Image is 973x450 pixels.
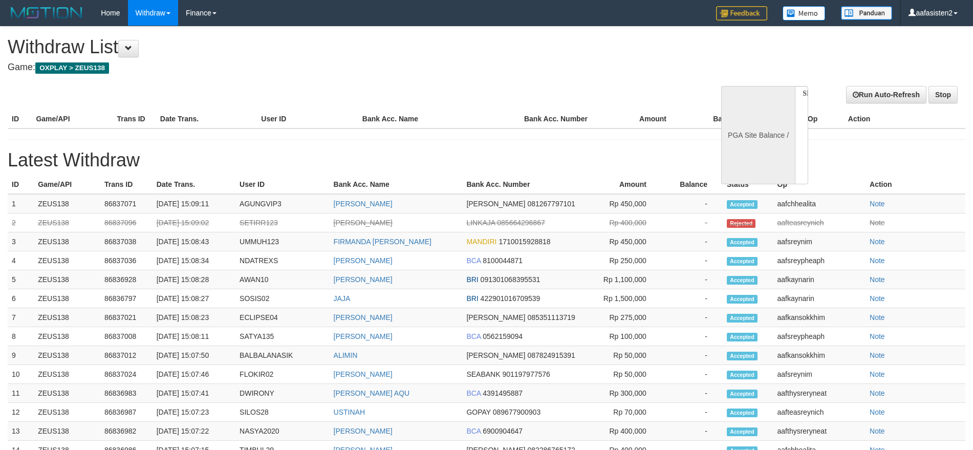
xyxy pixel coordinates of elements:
[235,251,330,270] td: NDATREXS
[727,409,758,417] span: Accepted
[235,346,330,365] td: BALBALANASIK
[334,389,410,397] a: [PERSON_NAME] AQU
[100,289,153,308] td: 86836797
[928,86,958,103] a: Stop
[8,270,34,289] td: 5
[773,327,866,346] td: aafsreypheaph
[590,175,662,194] th: Amount
[8,37,638,57] h1: Withdraw List
[34,213,100,232] td: ZEUS138
[466,408,490,416] span: GOPAY
[235,365,330,384] td: FLOKIR02
[727,427,758,436] span: Accepted
[773,308,866,327] td: aafkansokkhim
[334,427,393,435] a: [PERSON_NAME]
[773,232,866,251] td: aafsreynim
[34,232,100,251] td: ZEUS138
[662,175,723,194] th: Balance
[8,251,34,270] td: 4
[773,384,866,403] td: aafthysreryneat
[773,422,866,441] td: aafthysreryneat
[8,365,34,384] td: 10
[662,232,723,251] td: -
[727,352,758,360] span: Accepted
[334,294,351,303] a: JAJA
[721,86,795,184] div: PGA Site Balance /
[662,213,723,232] td: -
[590,308,662,327] td: Rp 275,000
[8,422,34,441] td: 13
[113,110,156,128] th: Trans ID
[527,351,575,359] span: 087824915391
[153,365,235,384] td: [DATE] 15:07:46
[34,175,100,194] th: Game/API
[235,384,330,403] td: DWIRONY
[727,333,758,341] span: Accepted
[590,365,662,384] td: Rp 50,000
[8,213,34,232] td: 2
[727,257,758,266] span: Accepted
[100,346,153,365] td: 86837012
[662,270,723,289] td: -
[773,289,866,308] td: aafkaynarin
[520,110,601,128] th: Bank Acc. Number
[8,5,85,20] img: MOTION_logo.png
[100,327,153,346] td: 86837008
[662,289,723,308] td: -
[870,427,885,435] a: Note
[8,346,34,365] td: 9
[34,403,100,422] td: ZEUS138
[773,194,866,213] td: aafchhealita
[334,351,358,359] a: ALIMIN
[590,213,662,232] td: Rp 400,000
[590,232,662,251] td: Rp 450,000
[8,403,34,422] td: 12
[846,86,926,103] a: Run Auto-Refresh
[662,308,723,327] td: -
[334,275,393,284] a: [PERSON_NAME]
[153,175,235,194] th: Date Trans.
[870,256,885,265] a: Note
[8,175,34,194] th: ID
[481,275,540,284] span: 091301068395531
[590,327,662,346] td: Rp 100,000
[100,403,153,422] td: 86836987
[870,238,885,246] a: Note
[844,110,965,128] th: Action
[527,200,575,208] span: 081267797101
[8,308,34,327] td: 7
[481,294,540,303] span: 422901016709539
[727,390,758,398] span: Accepted
[153,194,235,213] td: [DATE] 15:09:11
[8,232,34,251] td: 3
[601,110,682,128] th: Amount
[527,313,575,322] span: 085351113719
[841,6,892,20] img: panduan.png
[727,200,758,209] span: Accepted
[590,346,662,365] td: Rp 50,000
[662,251,723,270] td: -
[100,384,153,403] td: 86836983
[8,62,638,73] h4: Game:
[235,194,330,213] td: AGUNGVIP3
[723,175,773,194] th: Status
[773,270,866,289] td: aafkaynarin
[34,365,100,384] td: ZEUS138
[462,175,590,194] th: Bank Acc. Number
[466,200,525,208] span: [PERSON_NAME]
[100,422,153,441] td: 86836982
[334,219,393,227] a: [PERSON_NAME]
[35,62,109,74] span: OXPLAY > ZEUS138
[235,289,330,308] td: SOSIS02
[804,110,844,128] th: Op
[153,403,235,422] td: [DATE] 15:07:23
[866,175,965,194] th: Action
[100,213,153,232] td: 86837096
[466,275,478,284] span: BRI
[727,295,758,304] span: Accepted
[153,213,235,232] td: [DATE] 15:09:02
[590,289,662,308] td: Rp 1,500,000
[153,346,235,365] td: [DATE] 15:07:50
[8,194,34,213] td: 1
[662,346,723,365] td: -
